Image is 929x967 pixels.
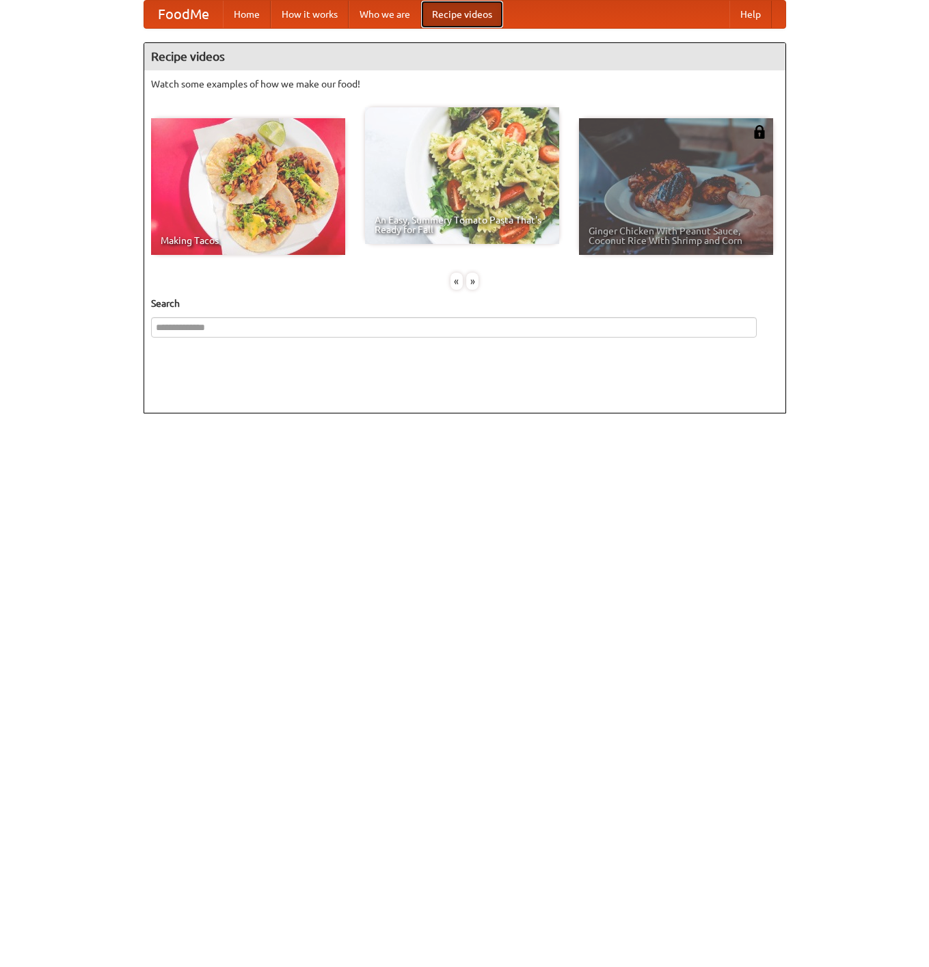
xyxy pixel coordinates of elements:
a: Recipe videos [421,1,503,28]
p: Watch some examples of how we make our food! [151,77,779,91]
a: An Easy, Summery Tomato Pasta That's Ready for Fall [365,107,559,244]
a: Home [223,1,271,28]
a: Who we are [349,1,421,28]
div: » [466,273,479,290]
span: Making Tacos [161,236,336,245]
span: An Easy, Summery Tomato Pasta That's Ready for Fall [375,215,550,234]
h5: Search [151,297,779,310]
img: 483408.png [753,125,766,139]
a: FoodMe [144,1,223,28]
h4: Recipe videos [144,43,785,70]
a: Making Tacos [151,118,345,255]
div: « [450,273,463,290]
a: Help [729,1,772,28]
a: How it works [271,1,349,28]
